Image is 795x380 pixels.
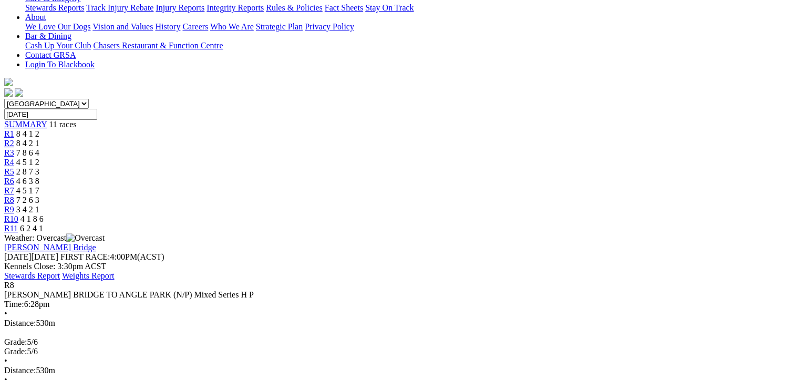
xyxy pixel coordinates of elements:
div: 6:28pm [4,300,791,309]
a: R10 [4,214,18,223]
div: Care & Integrity [25,3,791,13]
img: Overcast [66,233,105,243]
a: Stewards Reports [25,3,84,12]
a: R6 [4,177,14,186]
a: Bar & Dining [25,32,71,40]
a: R8 [4,196,14,204]
span: Distance: [4,319,36,327]
img: twitter.svg [15,88,23,97]
span: 4 5 1 2 [16,158,39,167]
span: • [4,309,7,318]
span: 7 8 6 4 [16,148,39,157]
a: R2 [4,139,14,148]
a: Integrity Reports [207,3,264,12]
div: 5/6 [4,337,791,347]
span: Grade: [4,337,27,346]
a: Stewards Report [4,271,60,280]
span: 8 4 1 2 [16,129,39,138]
div: Bar & Dining [25,41,791,50]
a: Careers [182,22,208,31]
a: Who We Are [210,22,254,31]
span: 4 1 8 6 [20,214,44,223]
span: 3 4 2 1 [16,205,39,214]
a: Injury Reports [156,3,204,12]
a: R1 [4,129,14,138]
div: [PERSON_NAME] BRIDGE TO ANGLE PARK (N/P) Mixed Series H P [4,290,791,300]
a: Cash Up Your Club [25,41,91,50]
span: 4:00PM(ACST) [60,252,164,261]
a: Rules & Policies [266,3,323,12]
span: [DATE] [4,252,58,261]
span: Distance: [4,366,36,375]
a: [PERSON_NAME] Bridge [4,243,96,252]
a: Weights Report [62,271,115,280]
a: Vision and Values [92,22,153,31]
a: Privacy Policy [305,22,354,31]
a: R9 [4,205,14,214]
a: Login To Blackbook [25,60,95,69]
a: SUMMARY [4,120,47,129]
img: logo-grsa-white.png [4,78,13,86]
span: [DATE] [4,252,32,261]
span: 4 5 1 7 [16,186,39,195]
a: R3 [4,148,14,157]
div: 5/6 [4,347,791,356]
a: Fact Sheets [325,3,363,12]
a: R11 [4,224,18,233]
div: Kennels Close: 3:30pm ACST [4,262,791,271]
div: 530m [4,319,791,328]
a: R4 [4,158,14,167]
span: • [4,356,7,365]
span: FIRST RACE: [60,252,110,261]
div: About [25,22,791,32]
img: facebook.svg [4,88,13,97]
a: History [155,22,180,31]
div: 530m [4,366,791,375]
a: Chasers Restaurant & Function Centre [93,41,223,50]
a: Track Injury Rebate [86,3,153,12]
input: Select date [4,109,97,120]
span: R8 [4,281,14,290]
a: We Love Our Dogs [25,22,90,31]
a: Contact GRSA [25,50,76,59]
span: 11 races [49,120,76,129]
span: 4 6 3 8 [16,177,39,186]
span: 8 4 2 1 [16,139,39,148]
span: 2 8 7 3 [16,167,39,176]
span: 7 2 6 3 [16,196,39,204]
a: R7 [4,186,14,195]
span: Grade: [4,347,27,356]
span: 6 2 4 1 [20,224,43,233]
span: Time: [4,300,24,309]
a: Strategic Plan [256,22,303,31]
a: R5 [4,167,14,176]
a: About [25,13,46,22]
a: Stay On Track [365,3,414,12]
span: Weather: Overcast [4,233,105,242]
